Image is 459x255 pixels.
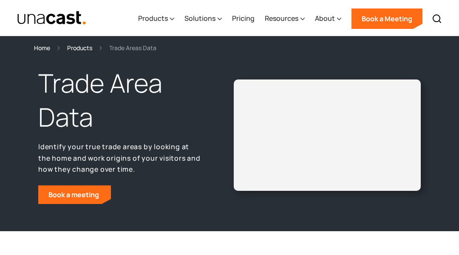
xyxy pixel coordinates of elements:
[67,43,92,53] a: Products
[265,1,305,36] div: Resources
[315,1,341,36] div: About
[17,11,86,25] img: Unacast text logo
[17,11,86,25] a: home
[34,43,50,53] a: Home
[351,8,422,29] a: Book a Meeting
[232,1,255,36] a: Pricing
[38,185,111,204] a: Book a meeting
[184,13,215,23] div: Solutions
[138,1,174,36] div: Products
[315,13,335,23] div: About
[184,1,222,36] div: Solutions
[38,66,202,134] h1: Trade Area Data
[265,13,298,23] div: Resources
[138,13,168,23] div: Products
[241,86,414,184] iframe: Unacast - European Vaccines v2
[109,43,156,53] div: Trade Areas Data
[432,14,442,24] img: Search icon
[38,141,202,175] p: Identify your true trade areas by looking at the home and work origins of your visitors and how t...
